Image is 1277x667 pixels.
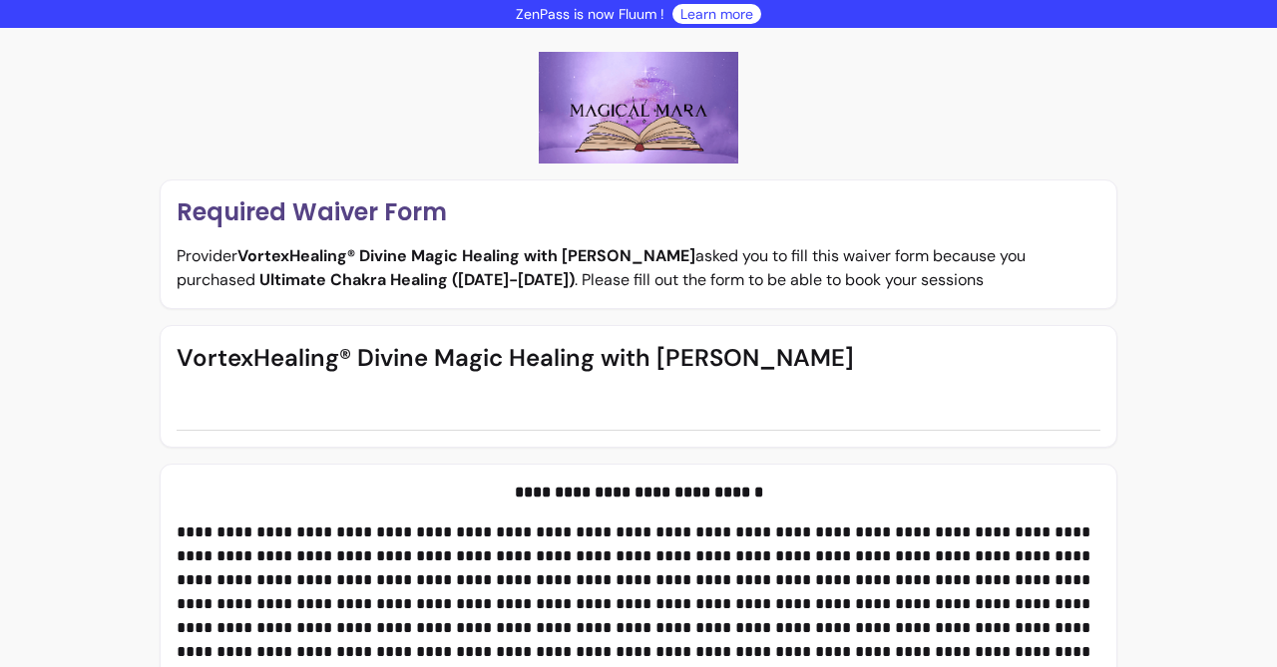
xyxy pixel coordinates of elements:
[177,244,1100,292] p: Provider asked you to fill this waiver form because you purchased . Please fill out the form to b...
[539,52,738,164] img: Logo provider
[237,245,695,266] b: VortexHealing® Divine Magic Healing with [PERSON_NAME]
[516,4,664,24] p: ZenPass is now Fluum !
[259,269,575,290] b: Ultimate Chakra Healing ([DATE]-[DATE])
[177,196,1100,228] p: Required Waiver Form
[680,4,753,24] a: Learn more
[177,342,1100,374] p: VortexHealing® Divine Magic Healing with [PERSON_NAME]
